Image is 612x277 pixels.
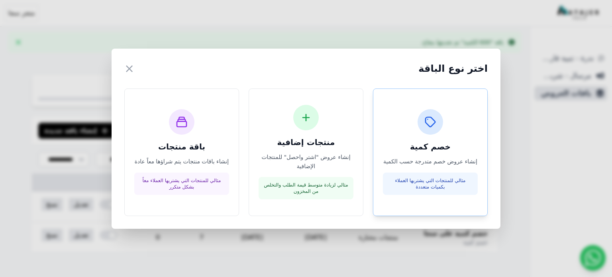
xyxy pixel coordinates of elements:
p: إنشاء عروض "اشتر واحصل" للمنتجات الإضافية [259,153,353,171]
h3: باقة منتجات [134,141,229,152]
p: مثالي للمنتجات التي يشتريها العملاء بكميات متعددة [388,177,473,190]
p: إنشاء باقات منتجات يتم شراؤها معاً عادة [134,157,229,166]
h2: اختر نوع الباقة [418,62,488,75]
p: إنشاء عروض خصم متدرجة حسب الكمية [383,157,478,166]
h3: خصم كمية [383,141,478,152]
button: × [124,61,134,76]
p: مثالي للمنتجات التي يشتريها العملاء معاً بشكل متكرر [139,177,224,190]
p: مثالي لزيادة متوسط قيمة الطلب والتخلص من المخزون [263,182,349,194]
h3: منتجات إضافية [259,137,353,148]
